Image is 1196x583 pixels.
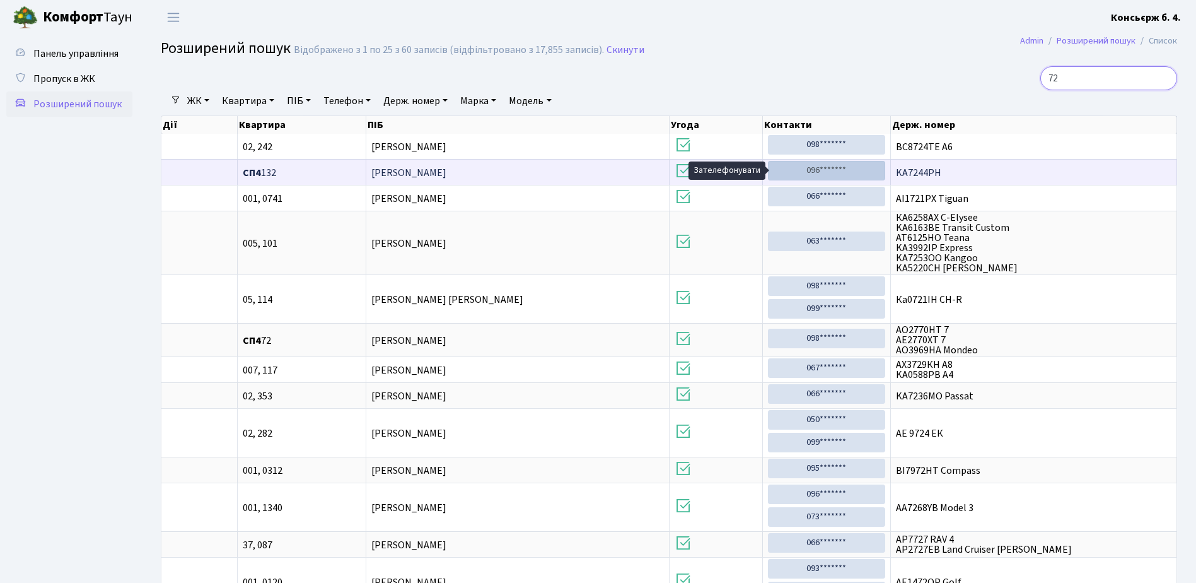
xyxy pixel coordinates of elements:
span: AA7268YB Model 3 [896,503,1171,513]
span: КА6258АX C-Elysee KA6163BE Transit Custom AT6125HO Teana KA3992IP Express KA7253OO Kangoo KA5220C... [896,213,1171,273]
span: BC8724TE A6 [896,142,1171,152]
b: СП4 [243,166,261,180]
span: 05, 114 [243,295,361,305]
span: Панель управління [33,47,119,61]
a: Держ. номер [378,90,453,112]
span: 132 [243,168,361,178]
li: Список [1135,34,1177,48]
b: Комфорт [43,7,103,27]
span: BI7972HT Compass [896,466,1171,476]
span: [PERSON_NAME] [371,427,446,440]
a: Admin [1020,34,1043,47]
a: Телефон [318,90,376,112]
span: [PERSON_NAME] [371,389,446,403]
div: Зателефонувати [688,162,765,180]
span: AP7727 RAV 4 AP2727EB Land Cruiser [PERSON_NAME] [896,534,1171,555]
span: [PERSON_NAME] [371,363,446,377]
span: AO2770HT 7 AE2770XT 7 AO3969HA Mondeo [896,325,1171,355]
span: [PERSON_NAME] [371,464,446,478]
span: 001, 0741 [243,194,361,204]
span: [PERSON_NAME] [371,192,446,206]
a: Панель управління [6,41,132,66]
th: Держ. номер [891,116,1177,134]
a: ПІБ [282,90,316,112]
span: [PERSON_NAME] [371,140,446,154]
th: Дії [161,116,238,134]
a: Розширений пошук [1057,34,1135,47]
th: ПІБ [366,116,670,134]
b: СП4 [243,334,261,348]
a: Консьєрж б. 4. [1111,10,1181,25]
span: 001, 0312 [243,466,361,476]
span: 001, 1340 [243,503,361,513]
span: KA7236MO Passat [896,391,1171,401]
span: 72 [243,336,361,346]
img: logo.png [13,5,38,30]
span: Ка0721ІН CH-R [896,295,1171,305]
span: 007, 117 [243,365,361,375]
span: Таун [43,7,132,28]
span: KA7244PH [896,168,1171,178]
span: [PERSON_NAME] [371,538,446,552]
span: [PERSON_NAME] [PERSON_NAME] [371,293,523,307]
a: Розширений пошук [6,91,132,117]
span: АЕ 9724 ЕК [896,428,1171,439]
th: Угода [670,116,763,134]
span: [PERSON_NAME] [371,334,446,348]
span: АІ1721РХ Tiguan [896,194,1171,204]
span: Розширений пошук [33,97,122,111]
span: [PERSON_NAME] [371,501,446,515]
a: Марка [455,90,501,112]
a: ЖК [182,90,214,112]
span: Пропуск в ЖК [33,72,95,86]
b: Консьєрж б. 4. [1111,11,1181,25]
span: [PERSON_NAME] [371,166,446,180]
span: 02, 242 [243,142,361,152]
span: [PERSON_NAME] [371,237,446,250]
div: Відображено з 1 по 25 з 60 записів (відфільтровано з 17,855 записів). [294,44,604,56]
th: Квартира [238,116,366,134]
span: Розширений пошук [161,37,291,59]
span: 005, 101 [243,238,361,249]
input: Пошук... [1040,66,1177,90]
span: 02, 353 [243,391,361,401]
span: 37, 087 [243,540,361,550]
a: Квартира [217,90,279,112]
span: АХ3729КН А8 KA0588РВ A4 [896,360,1171,380]
button: Переключити навігацію [158,7,189,28]
th: Контакти [763,116,891,134]
nav: breadcrumb [1001,28,1196,54]
a: Скинути [607,44,644,56]
a: Модель [504,90,556,112]
span: 02, 282 [243,428,361,439]
a: Пропуск в ЖК [6,66,132,91]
